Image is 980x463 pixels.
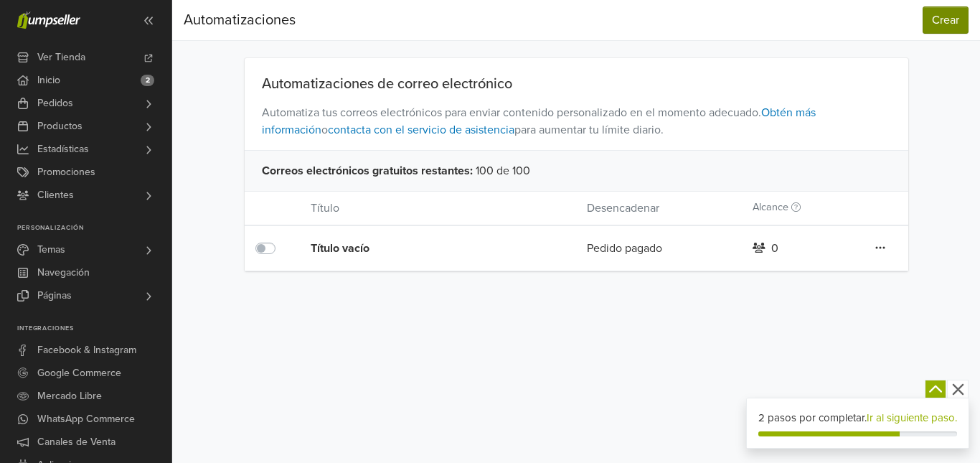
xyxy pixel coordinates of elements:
span: Mercado Libre [37,385,102,408]
span: Automatiza tus correos electrónicos para enviar contenido personalizado en el momento adecuado. o... [245,93,908,150]
label: Alcance [753,200,801,215]
span: Páginas [37,284,72,307]
span: Temas [37,238,65,261]
a: Ir al siguiente paso. [867,411,957,424]
a: contacta con el servicio de asistencia [328,123,514,137]
div: Automatizaciones de correo electrónico [245,75,908,93]
span: Google Commerce [37,362,121,385]
button: Crear [923,6,969,34]
span: Promociones [37,161,95,184]
span: 2 [141,75,154,86]
span: Canales de Venta [37,431,116,454]
div: 100 de 100 [245,150,908,191]
span: Facebook & Instagram [37,339,136,362]
span: Pedidos [37,92,73,115]
span: Ver Tienda [37,46,85,69]
p: Personalización [17,224,171,233]
span: WhatsApp Commerce [37,408,135,431]
span: Navegación [37,261,90,284]
div: Desencadenar [576,200,742,217]
span: Correos electrónicos gratuitos restantes : [262,162,473,179]
span: Inicio [37,69,60,92]
p: Integraciones [17,324,171,333]
span: Estadísticas [37,138,89,161]
span: Productos [37,115,83,138]
div: Automatizaciones [184,6,296,34]
div: Título vacío [311,240,532,257]
div: Pedido pagado [576,240,742,257]
div: Título [300,200,576,217]
div: 2 pasos por completar. [758,410,958,426]
span: Clientes [37,184,74,207]
div: 0 [771,240,778,257]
